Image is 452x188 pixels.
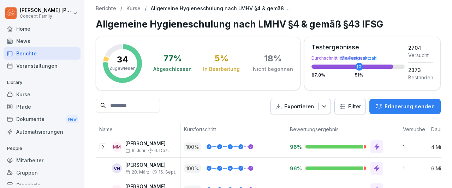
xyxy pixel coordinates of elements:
div: Testergebnisse [311,44,405,50]
div: 2373 [408,66,433,74]
a: Automatisierungen [4,126,81,138]
div: 87.8 % [311,73,405,77]
p: 1 [403,165,428,172]
div: Versucht [408,51,433,59]
p: Allgemeine Hygieneschulung nach LMHV §4 & gemäß §43 IFSG [151,6,292,12]
a: Veranstaltungen [4,60,81,72]
p: / [145,6,147,12]
div: In Bearbeitung [203,66,240,73]
span: 6. Dez. [154,148,169,153]
p: Exportieren [284,103,314,111]
p: [PERSON_NAME] [PERSON_NAME] [20,7,71,13]
div: MM [112,142,122,152]
p: / [120,6,122,12]
p: 100 % [184,142,201,151]
a: Berichte [4,47,81,60]
button: Exportieren [270,99,331,115]
a: Mitarbeiter [4,154,81,166]
p: Concept Family [20,14,71,19]
a: Home [4,23,81,35]
div: Nicht begonnen [253,66,293,73]
div: VH [112,163,122,173]
span: 9. Juni [125,148,145,153]
p: People [4,143,81,154]
a: Pfade [4,101,81,113]
p: [PERSON_NAME] [125,141,169,147]
p: Versuche [403,126,424,133]
p: Bewertungsergebnis [290,126,396,133]
a: Kurse [126,6,141,12]
a: Gruppen [4,166,81,179]
p: Zugewiesen [109,65,136,72]
div: 18 % [264,54,282,63]
div: 51 % [355,73,363,77]
p: [PERSON_NAME] [125,162,176,168]
div: Abgeschlossen [153,66,192,73]
p: 96% [290,165,300,172]
a: DokumenteNew [4,113,81,126]
span: 16. Sept. [159,170,176,175]
button: Filter [335,99,365,114]
div: Dokumente [4,113,81,126]
a: Berichte [96,6,116,12]
a: Kurse [4,88,81,101]
a: News [4,35,81,47]
p: Name [99,126,177,133]
h1: Allgemeine Hygieneschulung nach LMHV §4 & gemäß §43 IFSG [96,17,441,31]
div: Mindestpunktzahl [340,56,377,60]
p: Erinnerung senden [385,103,435,110]
div: 77 % [163,54,182,63]
p: 1 [403,143,428,151]
div: Durchschnittliche Punktzahl [311,56,405,60]
p: 34 [117,55,128,64]
div: 5 % [215,54,228,63]
div: Bestanden [408,74,433,81]
span: 20. März [125,170,149,175]
div: New [66,115,78,123]
p: Kursfortschritt [184,126,283,133]
div: Filter [339,103,361,110]
div: 2704 [408,44,433,51]
p: 100 % [184,164,201,173]
p: 96% [290,144,300,150]
button: Erinnerung senden [369,99,441,114]
p: Library [4,77,81,88]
